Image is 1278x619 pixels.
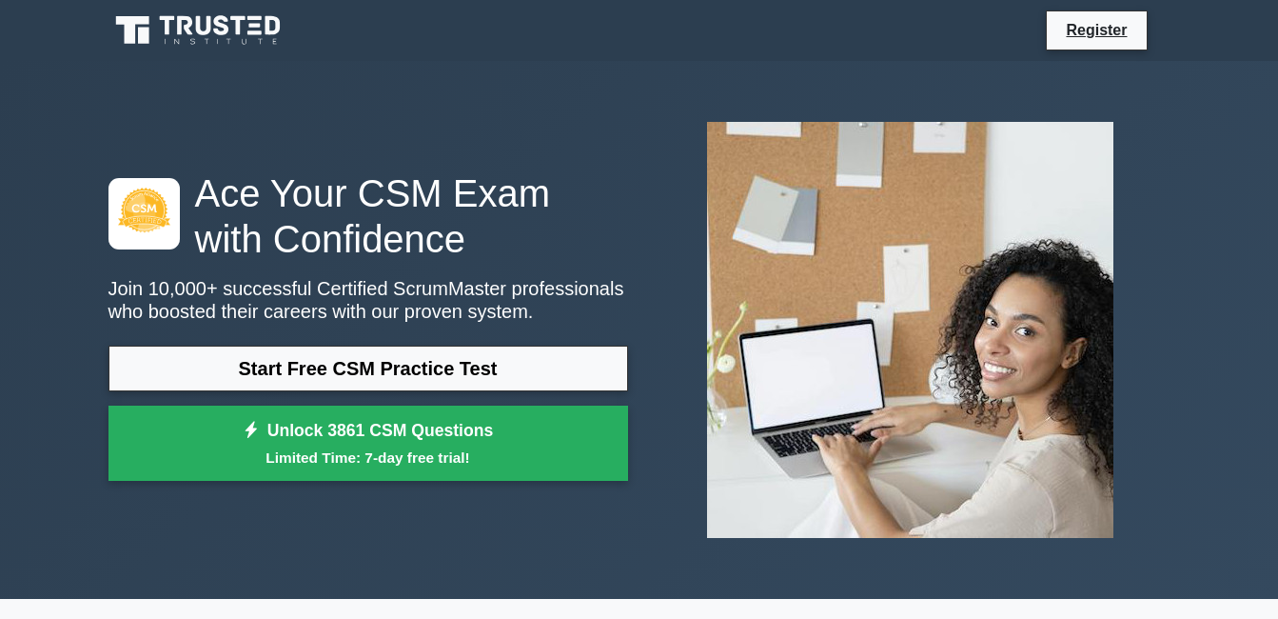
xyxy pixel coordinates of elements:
a: Start Free CSM Practice Test [108,346,628,391]
a: Unlock 3861 CSM QuestionsLimited Time: 7-day free trial! [108,406,628,482]
small: Limited Time: 7-day free trial! [132,447,604,469]
h1: Ace Your CSM Exam with Confidence [108,170,628,262]
a: Register [1054,18,1138,42]
p: Join 10,000+ successful Certified ScrumMaster professionals who boosted their careers with our pr... [108,277,628,323]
